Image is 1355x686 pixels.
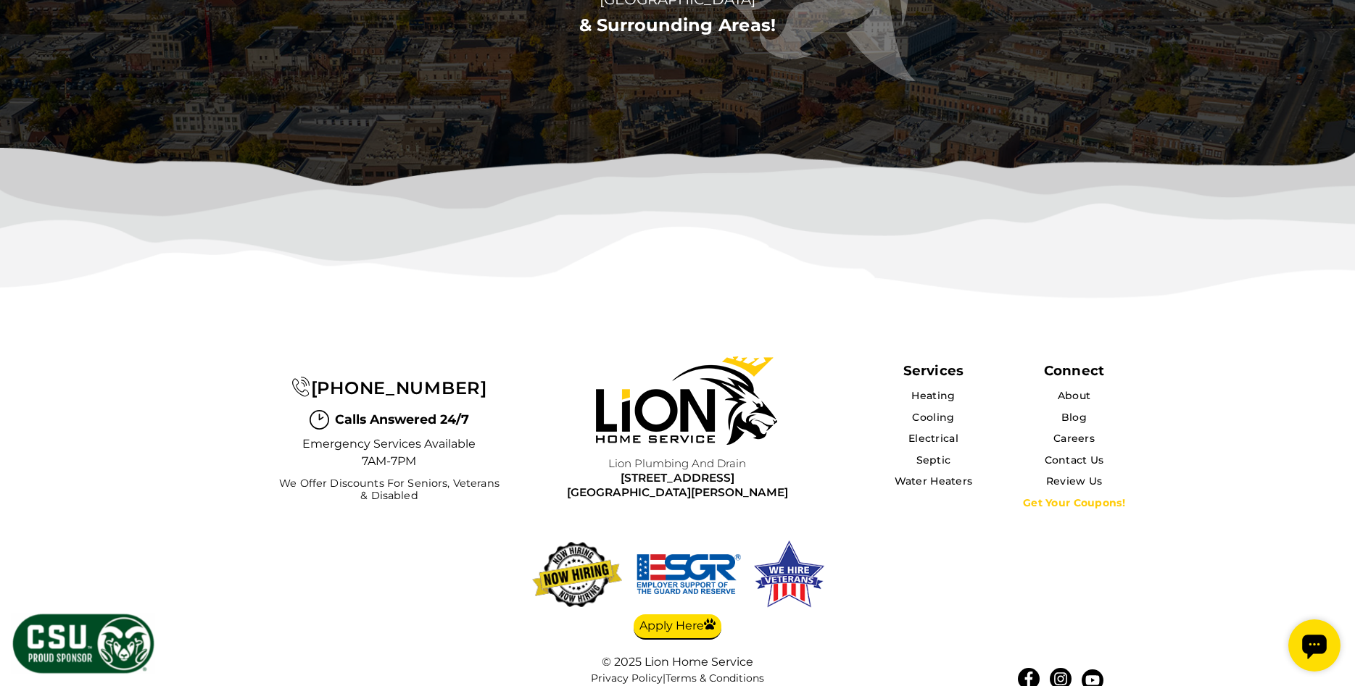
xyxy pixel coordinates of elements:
[1046,474,1103,488] a: Review Us
[567,471,788,485] span: [STREET_ADDRESS]
[311,377,487,398] span: [PHONE_NUMBER]
[302,435,476,470] span: Emergency Services Available 7AM-7PM
[567,471,788,499] a: [STREET_ADDRESS][GEOGRAPHIC_DATA][PERSON_NAME]
[895,474,973,488] a: Water Heaters
[1053,432,1095,445] a: Careers
[275,477,503,503] span: We Offer Discounts for Seniors, Veterans & Disabled
[911,389,955,402] a: Heating
[634,614,721,640] a: Apply Here
[525,459,829,468] span: Lion Plumbing and Drain
[912,411,954,424] a: Cooling
[533,655,823,669] div: © 2025 Lion Home Service
[1023,496,1125,509] a: Get Your Coupons!
[579,14,776,35] a: & Surrounding Areas!
[529,538,626,611] img: now-hiring
[908,432,958,445] a: Electrical
[11,612,156,675] img: CSU Sponsor Badge
[1058,389,1090,402] a: About
[634,538,743,611] img: We hire veterans
[335,410,469,429] span: Calls Answered 24/7
[903,362,964,379] span: Services
[752,538,826,611] img: We hire veterans
[291,377,486,398] a: [PHONE_NUMBER]
[6,6,58,58] div: Open chat widget
[1044,362,1104,379] div: Connect
[1045,453,1104,467] a: Contact Us
[916,453,951,467] a: Septic
[591,672,663,685] a: Privacy Policy
[666,672,764,685] a: Terms & Conditions
[567,485,788,499] span: [GEOGRAPHIC_DATA][PERSON_NAME]
[1061,411,1087,424] a: Blog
